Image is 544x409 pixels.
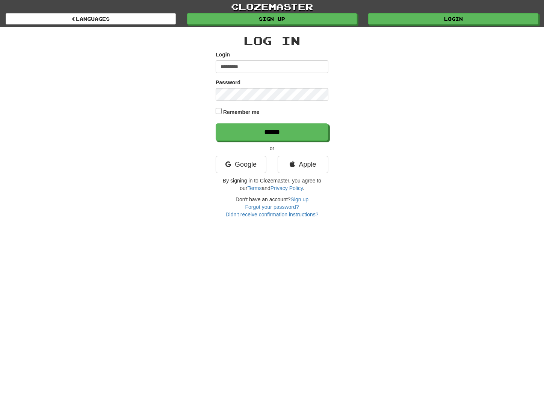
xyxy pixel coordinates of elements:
a: Sign up [291,196,308,202]
a: Privacy Policy [270,185,303,191]
h2: Log In [216,35,328,47]
a: Languages [6,13,176,24]
a: Sign up [187,13,357,24]
a: Apple [278,156,328,173]
p: By signing in to Clozemaster, you agree to our and . [216,177,328,192]
a: Google [216,156,266,173]
label: Password [216,79,240,86]
p: or [216,144,328,152]
label: Remember me [223,108,260,116]
a: Didn't receive confirmation instructions? [225,211,318,217]
a: Forgot your password? [245,204,299,210]
a: Terms [247,185,261,191]
div: Don't have an account? [216,196,328,218]
a: Login [368,13,538,24]
label: Login [216,51,230,58]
